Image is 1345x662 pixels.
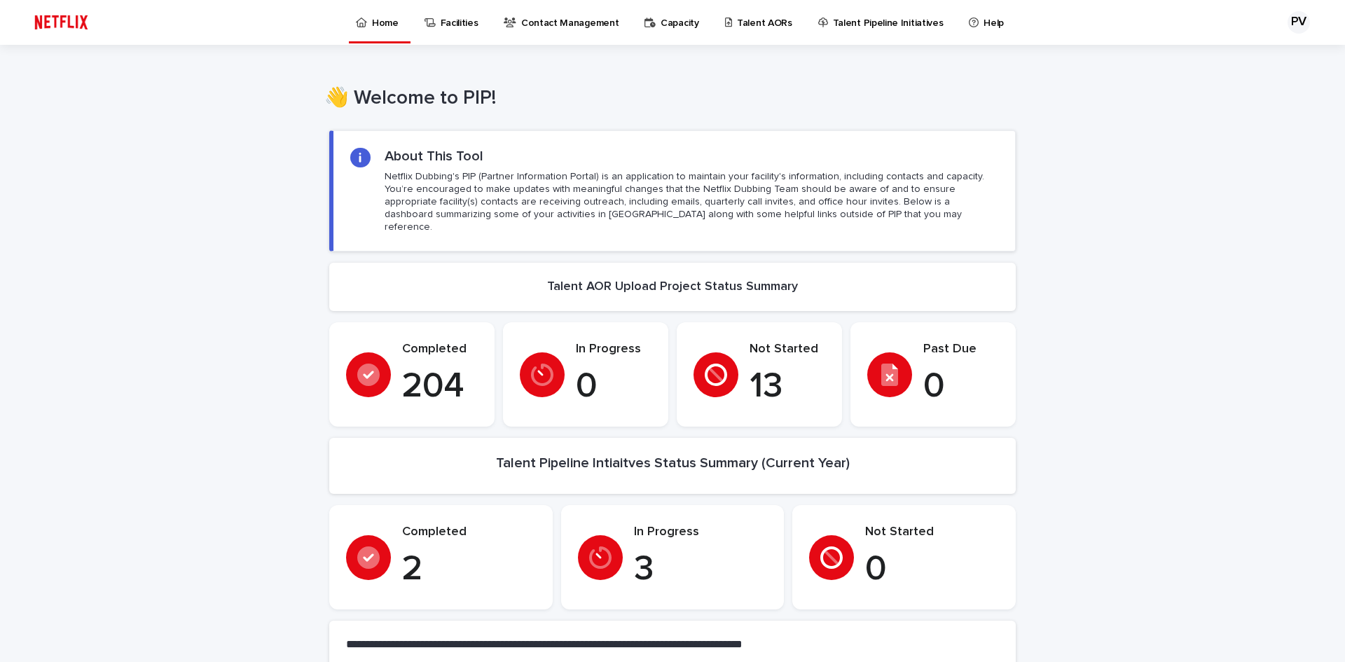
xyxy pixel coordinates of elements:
[402,549,536,591] p: 2
[547,280,798,295] h2: Talent AOR Upload Project Status Summary
[402,366,478,408] p: 204
[634,525,768,540] p: In Progress
[576,342,651,357] p: In Progress
[1288,11,1310,34] div: PV
[576,366,651,408] p: 0
[385,170,998,234] p: Netflix Dubbing's PIP (Partner Information Portal) is an application to maintain your facility's ...
[634,549,768,591] p: 3
[923,342,999,357] p: Past Due
[496,455,850,471] h2: Talent Pipeline Intiaitves Status Summary (Current Year)
[750,342,825,357] p: Not Started
[923,366,999,408] p: 0
[402,342,478,357] p: Completed
[865,549,999,591] p: 0
[385,148,483,165] h2: About This Tool
[28,8,95,36] img: ifQbXi3ZQGMSEF7WDB7W
[865,525,999,540] p: Not Started
[324,87,1011,111] h1: 👋 Welcome to PIP!
[402,525,536,540] p: Completed
[750,366,825,408] p: 13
